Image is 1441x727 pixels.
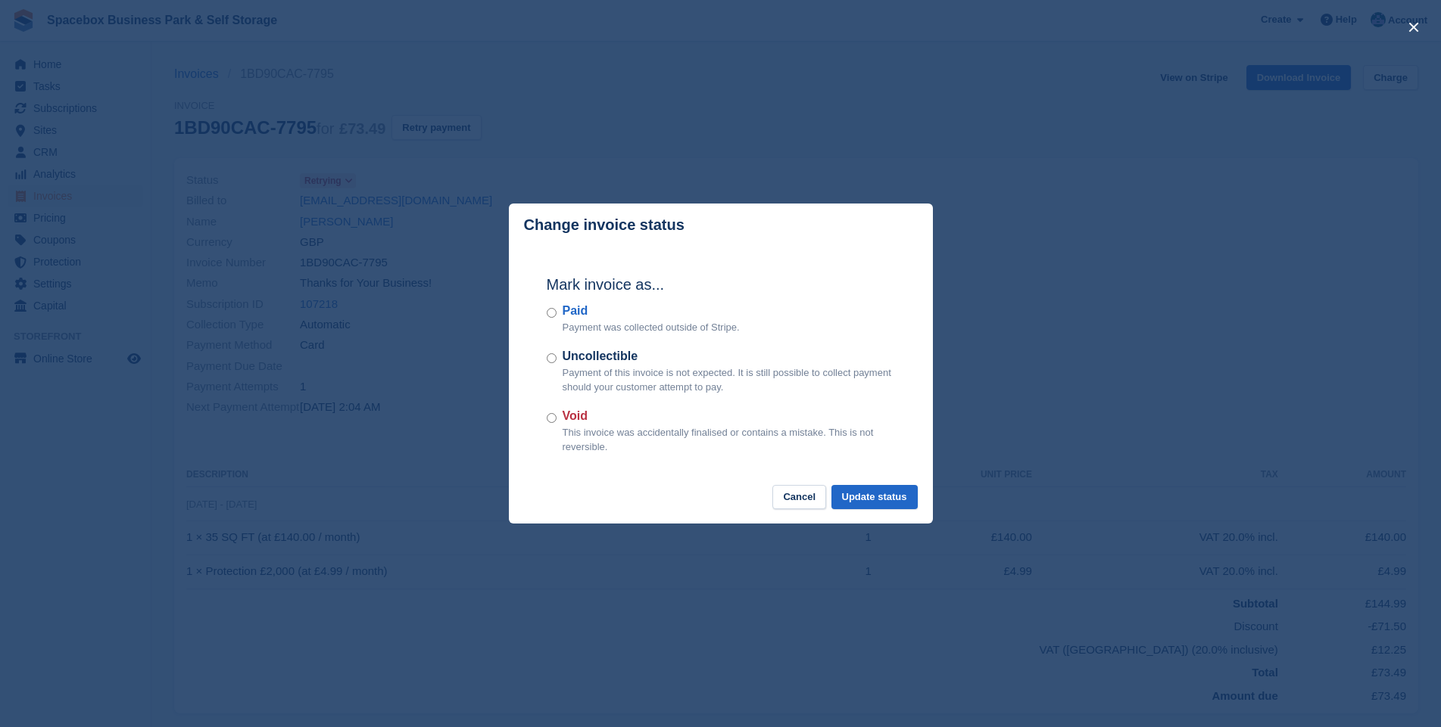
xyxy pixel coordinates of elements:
h2: Mark invoice as... [547,273,895,296]
button: Cancel [772,485,826,510]
p: This invoice was accidentally finalised or contains a mistake. This is not reversible. [563,425,895,455]
button: close [1402,15,1426,39]
p: Change invoice status [524,216,685,234]
p: Payment was collected outside of Stripe. [563,320,740,335]
label: Uncollectible [563,347,895,365]
label: Paid [563,302,740,320]
p: Payment of this invoice is not expected. It is still possible to collect payment should your cust... [563,365,895,395]
button: Update status [831,485,918,510]
label: Void [563,407,895,425]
